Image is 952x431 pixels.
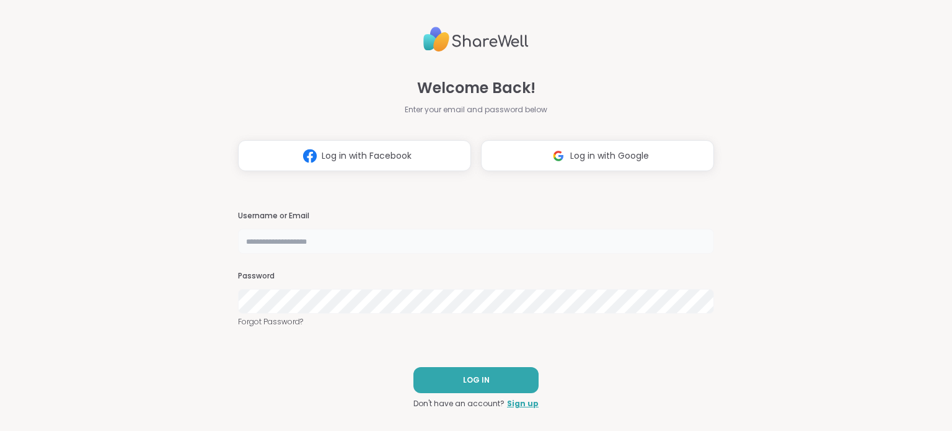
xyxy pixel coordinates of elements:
img: ShareWell Logomark [298,144,322,167]
a: Forgot Password? [238,316,714,327]
span: Log in with Google [570,149,649,162]
a: Sign up [507,398,539,409]
button: LOG IN [413,367,539,393]
button: Log in with Google [481,140,714,171]
h3: Password [238,271,714,282]
img: ShareWell Logomark [547,144,570,167]
span: Log in with Facebook [322,149,412,162]
span: Don't have an account? [413,398,505,409]
span: LOG IN [463,375,490,386]
h3: Username or Email [238,211,714,221]
button: Log in with Facebook [238,140,471,171]
span: Enter your email and password below [405,104,547,115]
img: ShareWell Logo [423,22,529,57]
span: Welcome Back! [417,77,535,99]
